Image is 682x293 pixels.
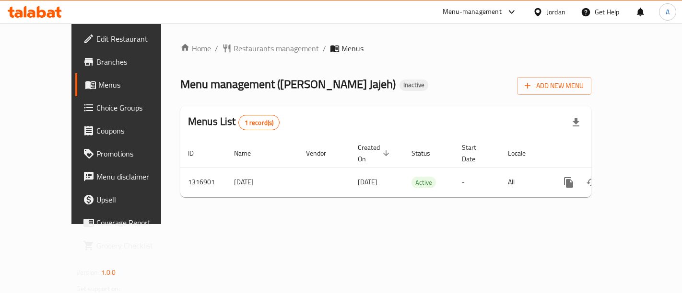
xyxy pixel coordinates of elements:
span: Menus [341,43,364,54]
a: Upsell [75,188,185,211]
span: Restaurants management [234,43,319,54]
a: Coupons [75,119,185,142]
span: Grocery Checklist [96,240,177,251]
td: - [454,168,500,197]
div: Total records count [238,115,280,130]
span: Edit Restaurant [96,33,177,45]
a: Menus [75,73,185,96]
a: Choice Groups [75,96,185,119]
a: Promotions [75,142,185,165]
button: Add New Menu [517,77,591,95]
a: Coverage Report [75,211,185,234]
li: / [323,43,326,54]
div: Inactive [400,79,428,91]
div: Menu-management [443,6,502,18]
li: / [215,43,218,54]
span: 1 record(s) [239,118,280,127]
a: Home [180,43,211,54]
div: Jordan [547,7,565,17]
span: Coverage Report [96,217,177,228]
span: [DATE] [358,176,377,188]
td: All [500,168,550,197]
nav: breadcrumb [180,43,591,54]
a: Menu disclaimer [75,165,185,188]
span: Menus [98,79,177,90]
button: more [557,171,580,194]
span: Name [234,147,263,159]
span: Branches [96,56,177,68]
h2: Menus List [188,114,280,130]
span: ID [188,147,206,159]
span: Coupons [96,125,177,136]
a: Edit Restaurant [75,27,185,50]
a: Branches [75,50,185,73]
table: enhanced table [180,139,657,197]
span: Version: [76,266,100,279]
span: Choice Groups [96,102,177,113]
span: Menu disclaimer [96,171,177,182]
a: Grocery Checklist [75,234,185,257]
td: [DATE] [226,168,298,197]
span: A [666,7,670,17]
span: Upsell [96,194,177,205]
a: Restaurants management [222,43,319,54]
span: Inactive [400,81,428,89]
span: Menu management ( [PERSON_NAME] Jajeh ) [180,73,396,95]
span: 1.0.0 [101,266,116,279]
span: Locale [508,147,538,159]
span: Active [412,177,436,188]
td: 1316901 [180,168,226,197]
span: Vendor [306,147,339,159]
span: Created On [358,142,392,165]
div: Export file [564,111,588,134]
button: Change Status [580,171,603,194]
span: Promotions [96,148,177,159]
span: Start Date [462,142,489,165]
span: Add New Menu [525,80,584,92]
th: Actions [550,139,657,168]
span: Status [412,147,443,159]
